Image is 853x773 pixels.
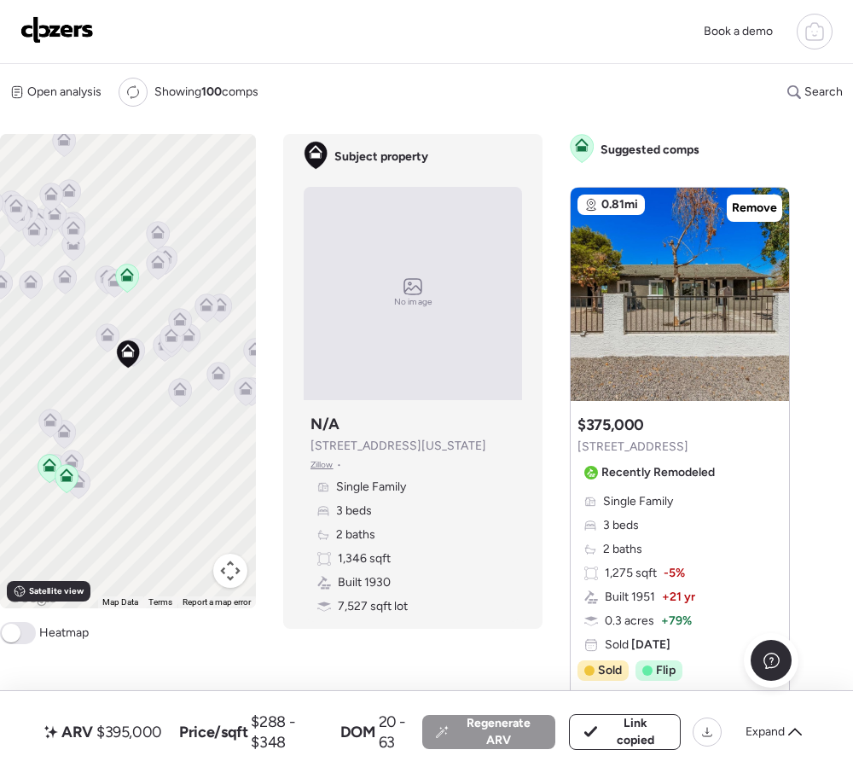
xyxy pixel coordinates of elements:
[394,295,432,309] span: No image
[338,598,408,615] span: 7,527 sqft lot
[704,24,773,38] span: Book a demo
[598,662,622,679] span: Sold
[601,142,699,159] span: Suggested comps
[102,596,138,608] button: Map Data
[27,84,102,101] span: Open analysis
[310,438,486,455] span: [STREET_ADDRESS][US_STATE]
[379,712,422,753] span: 20 - 63
[664,565,685,582] span: -5%
[732,200,777,217] span: Remove
[596,688,713,705] span: 20 days until pending
[337,458,341,472] span: •
[804,84,843,101] span: Search
[29,584,84,598] span: Satellite view
[629,637,670,652] span: [DATE]
[20,16,94,44] img: Logo
[661,613,692,630] span: + 79%
[96,722,162,742] span: $395,000
[61,722,93,742] span: ARV
[656,662,676,679] span: Flip
[601,196,638,213] span: 0.81mi
[338,550,391,567] span: 1,346 sqft
[213,554,247,588] button: Map camera controls
[154,84,258,101] span: Showing comps
[603,541,642,558] span: 2 baths
[605,613,654,630] span: 0.3 acres
[179,722,247,742] span: Price/sqft
[338,574,391,591] span: Built 1930
[201,84,222,99] span: 100
[577,439,688,456] span: [STREET_ADDRESS]
[334,148,428,166] span: Subject property
[336,479,406,496] span: Single Family
[603,517,639,534] span: 3 beds
[746,724,785,741] span: Expand
[251,712,326,753] span: $288 - $348
[310,414,339,434] h3: N/A
[605,715,666,749] span: Link copied
[148,597,172,607] a: Terms (opens in new tab)
[39,625,89,642] span: Heatmap
[183,597,251,607] a: Report a map error
[310,458,334,472] span: Zillow
[662,589,695,606] span: + 21 yr
[456,715,542,749] span: Regenerate ARV
[605,636,670,654] span: Sold
[4,586,61,608] a: Open this area in Google Maps (opens a new window)
[605,565,657,582] span: 1,275 sqft
[601,464,715,481] span: Recently Remodeled
[336,526,375,543] span: 2 baths
[577,415,644,435] h3: $375,000
[4,586,61,608] img: Google
[336,503,372,520] span: 3 beds
[605,589,655,606] span: Built 1951
[603,493,673,510] span: Single Family
[340,722,375,742] span: DOM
